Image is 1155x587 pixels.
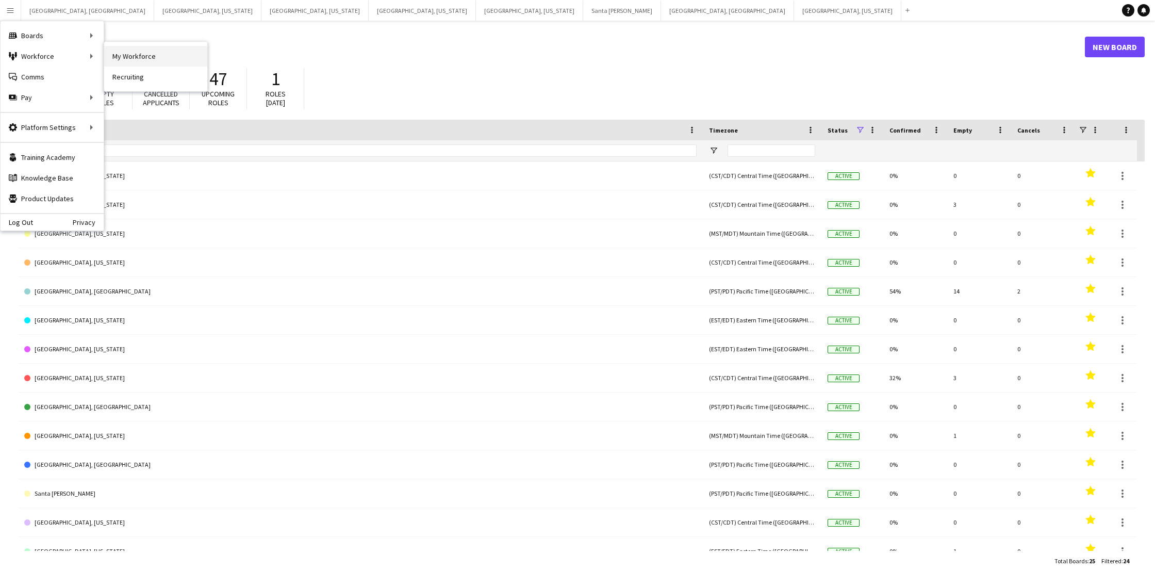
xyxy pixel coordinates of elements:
[947,508,1011,536] div: 0
[883,248,947,276] div: 0%
[703,537,821,565] div: (EST/EDT) Eastern Time ([GEOGRAPHIC_DATA] & [GEOGRAPHIC_DATA])
[883,421,947,450] div: 0%
[1011,161,1075,190] div: 0
[828,230,860,238] span: Active
[883,335,947,363] div: 0%
[24,479,697,508] a: Santa [PERSON_NAME]
[1011,508,1075,536] div: 0
[1,46,104,67] div: Workforce
[703,190,821,219] div: (CST/CDT) Central Time ([GEOGRAPHIC_DATA] & [GEOGRAPHIC_DATA])
[883,364,947,392] div: 32%
[828,346,860,353] span: Active
[828,172,860,180] span: Active
[947,335,1011,363] div: 0
[947,277,1011,305] div: 14
[24,306,697,335] a: [GEOGRAPHIC_DATA], [US_STATE]
[24,537,697,566] a: [GEOGRAPHIC_DATA], [US_STATE]
[947,421,1011,450] div: 1
[828,259,860,267] span: Active
[1011,479,1075,508] div: 0
[1011,248,1075,276] div: 0
[661,1,794,21] button: [GEOGRAPHIC_DATA], [GEOGRAPHIC_DATA]
[828,548,860,556] span: Active
[24,508,697,537] a: [GEOGRAPHIC_DATA], [US_STATE]
[1,218,33,226] a: Log Out
[369,1,476,21] button: [GEOGRAPHIC_DATA], [US_STATE]
[709,146,718,155] button: Open Filter Menu
[271,68,280,90] span: 1
[1011,393,1075,421] div: 0
[947,450,1011,479] div: 0
[703,508,821,536] div: (CST/CDT) Central Time ([GEOGRAPHIC_DATA] & [GEOGRAPHIC_DATA])
[883,508,947,536] div: 0%
[1011,364,1075,392] div: 0
[1,117,104,138] div: Platform Settings
[947,479,1011,508] div: 0
[1054,557,1087,565] span: Total Boards
[1,147,104,168] a: Training Academy
[828,432,860,440] span: Active
[73,218,104,226] a: Privacy
[883,219,947,248] div: 0%
[24,161,697,190] a: [GEOGRAPHIC_DATA], [US_STATE]
[104,67,207,87] a: Recruiting
[828,317,860,324] span: Active
[889,126,921,134] span: Confirmed
[1011,537,1075,565] div: 0
[883,393,947,421] div: 0%
[1,188,104,209] a: Product Updates
[1,168,104,188] a: Knowledge Base
[703,450,821,479] div: (PST/PDT) Pacific Time ([GEOGRAPHIC_DATA] & [GEOGRAPHIC_DATA])
[1,25,104,46] div: Boards
[154,1,261,21] button: [GEOGRAPHIC_DATA], [US_STATE]
[947,248,1011,276] div: 0
[1089,557,1095,565] span: 25
[18,39,1085,55] h1: Boards
[947,161,1011,190] div: 0
[703,364,821,392] div: (CST/CDT) Central Time ([GEOGRAPHIC_DATA] & [GEOGRAPHIC_DATA])
[953,126,972,134] span: Empty
[1123,557,1129,565] span: 24
[947,190,1011,219] div: 3
[883,537,947,565] div: 0%
[1011,219,1075,248] div: 0
[703,479,821,508] div: (PST/PDT) Pacific Time ([GEOGRAPHIC_DATA] & [GEOGRAPHIC_DATA])
[794,1,901,21] button: [GEOGRAPHIC_DATA], [US_STATE]
[24,335,697,364] a: [GEOGRAPHIC_DATA], [US_STATE]
[703,421,821,450] div: (MST/MDT) Mountain Time ([GEOGRAPHIC_DATA] & [GEOGRAPHIC_DATA])
[828,461,860,469] span: Active
[261,1,369,21] button: [GEOGRAPHIC_DATA], [US_STATE]
[1011,450,1075,479] div: 0
[883,479,947,508] div: 0%
[947,393,1011,421] div: 0
[703,161,821,190] div: (CST/CDT) Central Time ([GEOGRAPHIC_DATA] & [GEOGRAPHIC_DATA])
[24,277,697,306] a: [GEOGRAPHIC_DATA], [GEOGRAPHIC_DATA]
[947,219,1011,248] div: 0
[1101,551,1129,571] div: :
[828,288,860,296] span: Active
[883,190,947,219] div: 0%
[1,87,104,108] div: Pay
[24,248,697,277] a: [GEOGRAPHIC_DATA], [US_STATE]
[24,393,697,421] a: [GEOGRAPHIC_DATA], [GEOGRAPHIC_DATA]
[1,67,104,87] a: Comms
[883,277,947,305] div: 54%
[703,335,821,363] div: (EST/EDT) Eastern Time ([GEOGRAPHIC_DATA] & [GEOGRAPHIC_DATA])
[1011,421,1075,450] div: 0
[703,277,821,305] div: (PST/PDT) Pacific Time ([GEOGRAPHIC_DATA] & [GEOGRAPHIC_DATA])
[209,68,227,90] span: 47
[1011,277,1075,305] div: 2
[1017,126,1040,134] span: Cancels
[828,519,860,527] span: Active
[1011,306,1075,334] div: 0
[703,248,821,276] div: (CST/CDT) Central Time ([GEOGRAPHIC_DATA] & [GEOGRAPHIC_DATA])
[703,393,821,421] div: (PST/PDT) Pacific Time ([GEOGRAPHIC_DATA] & [GEOGRAPHIC_DATA])
[24,364,697,393] a: [GEOGRAPHIC_DATA], [US_STATE]
[1011,190,1075,219] div: 0
[476,1,583,21] button: [GEOGRAPHIC_DATA], [US_STATE]
[828,403,860,411] span: Active
[1085,37,1145,57] a: New Board
[1101,557,1121,565] span: Filtered
[24,450,697,479] a: [GEOGRAPHIC_DATA], [GEOGRAPHIC_DATA]
[828,201,860,209] span: Active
